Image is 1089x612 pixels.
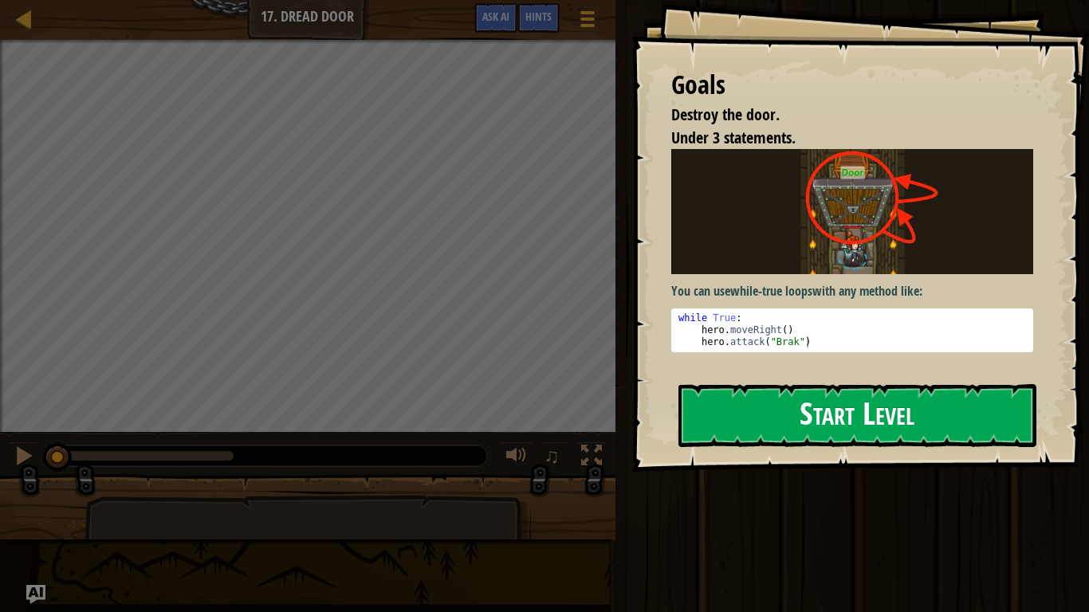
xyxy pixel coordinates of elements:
div: Goals [671,67,1033,104]
button: ♫ [541,441,568,474]
span: Under 3 statements. [671,127,796,148]
span: Destroy the door. [671,104,780,125]
img: Dread door [671,149,1033,274]
strong: while-true loops [730,282,812,300]
button: Adjust volume [501,441,533,474]
button: Show game menu [568,3,607,41]
span: Hints [525,9,552,24]
span: Ask AI [482,9,509,24]
button: Ask AI [474,3,517,33]
p: You can use with any method like: [671,282,1033,300]
button: Toggle fullscreen [576,441,607,474]
button: Ask AI [26,585,45,604]
button: Ctrl + P: Pause [8,441,40,474]
button: Start Level [678,384,1036,447]
li: Destroy the door. [651,104,1029,127]
span: ♫ [544,444,560,468]
li: Under 3 statements. [651,127,1029,150]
